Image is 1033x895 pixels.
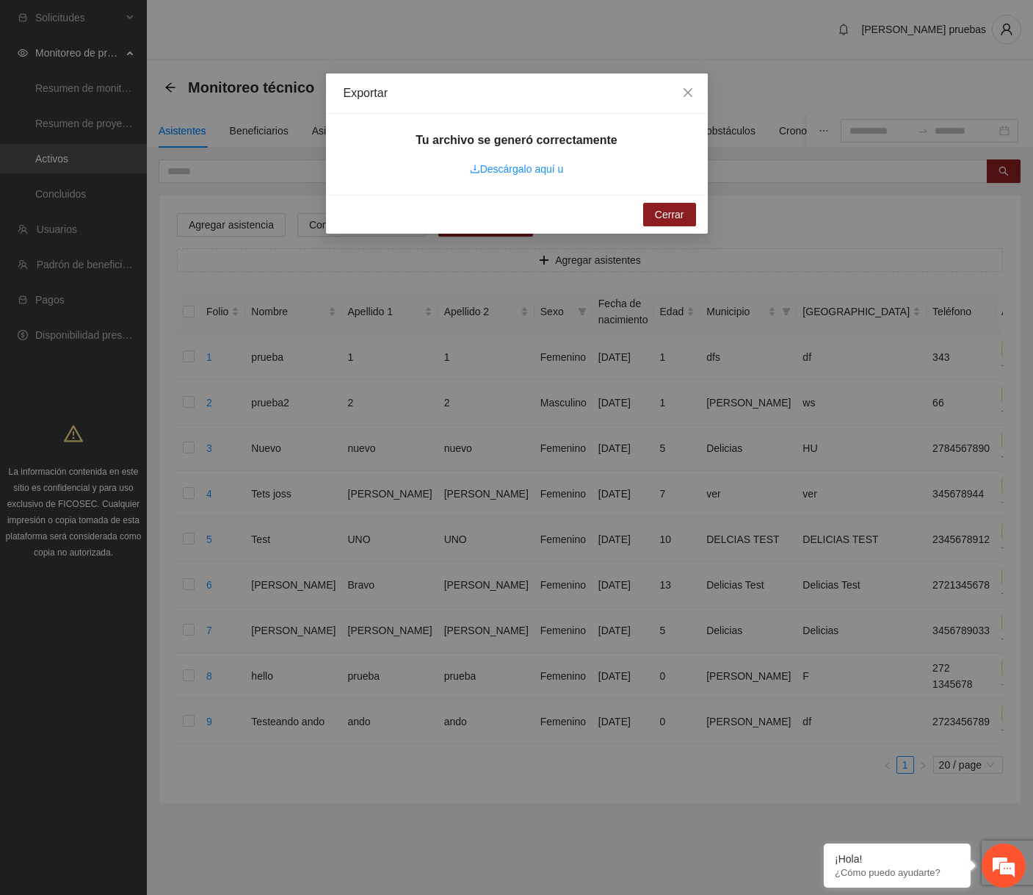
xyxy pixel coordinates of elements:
[835,853,960,865] div: ¡Hola!
[470,164,480,174] span: download
[85,196,203,345] span: Estamos en línea.
[470,163,564,175] a: Descárgalo aquí u
[668,73,708,113] button: Close
[7,401,280,453] textarea: Escriba su mensaje y pulse “Intro”
[416,132,617,149] h5: Tu archivo se generó correctamente
[682,87,694,98] span: close
[241,7,276,43] div: Minimizar ventana de chat en vivo
[835,867,960,878] p: ¿Cómo puedo ayudarte?
[655,206,684,223] span: Cerrar
[76,75,247,94] div: Chatee con nosotros ahora
[344,85,690,101] div: Exportar
[643,203,696,226] button: Cerrar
